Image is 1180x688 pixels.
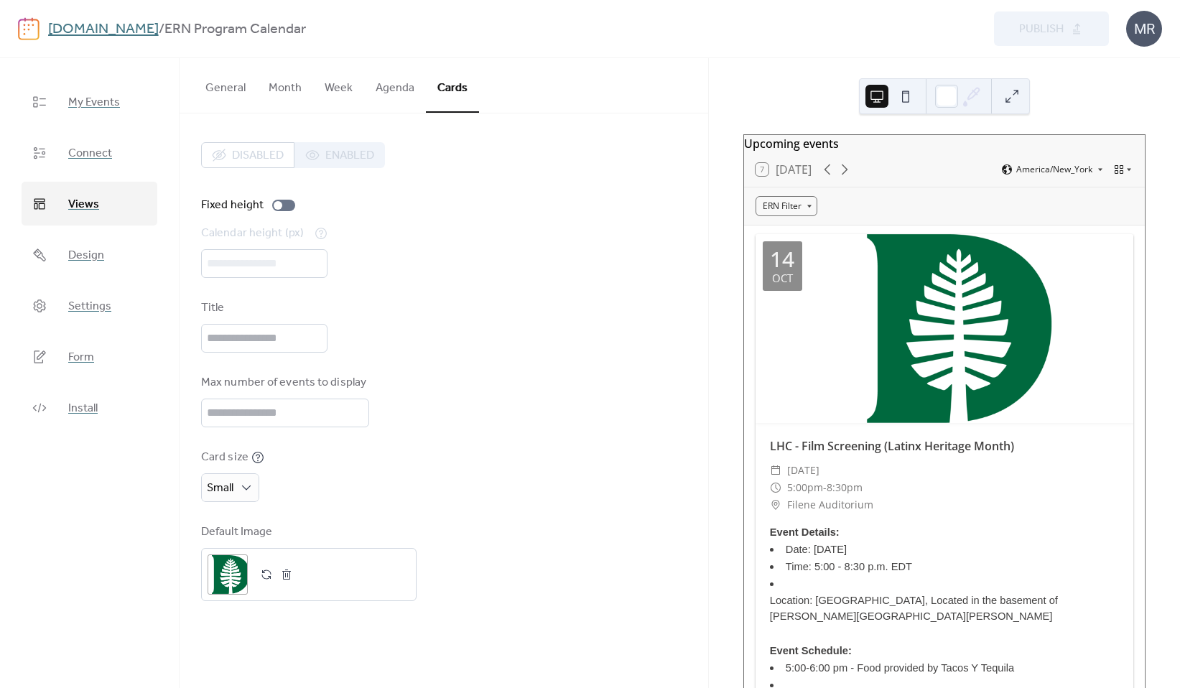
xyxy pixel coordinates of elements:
[68,91,120,113] span: My Events
[770,592,1119,624] span: Location: [GEOGRAPHIC_DATA], Located in the basement of [PERSON_NAME][GEOGRAPHIC_DATA][PERSON_NAME]
[22,233,157,276] a: Design
[1126,11,1162,47] div: MR
[1016,165,1092,174] span: America/New_York
[364,58,426,111] button: Agenda
[787,462,819,479] span: [DATE]
[770,479,781,496] div: ​
[207,477,233,499] span: Small
[18,17,40,40] img: logo
[787,479,823,496] span: 5:00pm
[313,58,364,111] button: Week
[68,193,99,215] span: Views
[208,554,248,595] div: ;
[201,197,264,214] div: Fixed height
[787,496,873,513] span: Filene Auditorium
[786,541,847,557] span: Date: [DATE]
[68,244,104,266] span: Design
[48,16,159,43] a: [DOMAIN_NAME]
[22,386,157,429] a: Install
[201,374,366,391] div: Max number of events to display
[772,273,793,284] div: Oct
[68,295,111,317] span: Settings
[786,559,912,575] span: Time: 5:00 - 8:30 p.m. EDT
[159,16,164,43] b: /
[770,496,781,513] div: ​
[22,80,157,124] a: My Events
[827,479,863,496] span: 8:30pm
[22,284,157,327] a: Settings
[201,449,248,466] div: Card size
[770,524,840,540] span: Event Details:
[201,299,325,317] div: Title
[68,142,112,164] span: Connect
[426,58,479,113] button: Cards
[770,248,794,270] div: 14
[756,437,1133,455] div: LHC - Film Screening (Latinx Heritage Month)
[68,397,98,419] span: Install
[786,660,1014,676] span: 5:00-6:00 pm - Food provided by Tacos Y Tequila
[823,479,827,496] span: -
[257,58,313,111] button: Month
[744,135,1145,152] div: Upcoming events
[22,131,157,175] a: Connect
[201,524,414,541] div: Default Image
[770,643,852,659] span: Event Schedule:
[68,346,94,368] span: Form
[22,335,157,378] a: Form
[194,58,257,111] button: General
[22,182,157,226] a: Views
[164,16,306,43] b: ERN Program Calendar
[770,462,781,479] div: ​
